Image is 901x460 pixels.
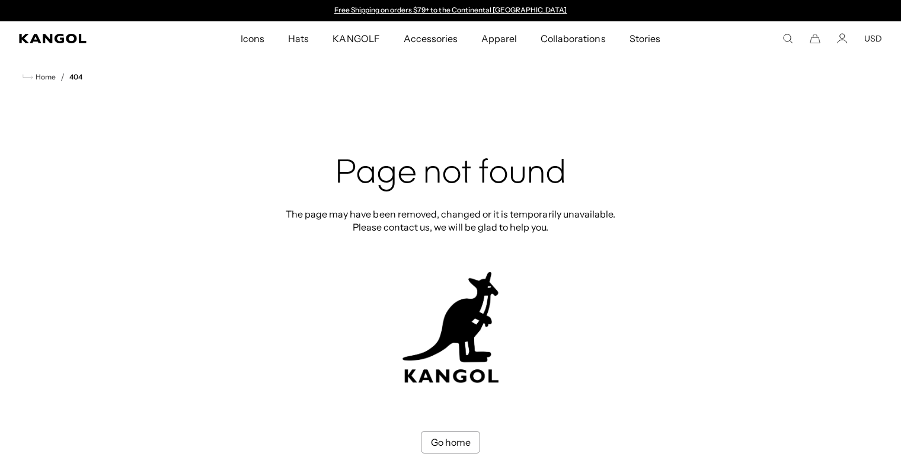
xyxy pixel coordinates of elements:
[392,21,469,56] a: Accessories
[328,6,573,15] slideshow-component: Announcement bar
[333,21,379,56] span: KANGOLF
[864,33,882,44] button: USD
[241,21,264,56] span: Icons
[529,21,617,56] a: Collaborations
[23,72,56,82] a: Home
[481,21,517,56] span: Apparel
[276,21,321,56] a: Hats
[288,21,309,56] span: Hats
[321,21,391,56] a: KANGOLF
[328,6,573,15] div: Announcement
[56,70,65,84] li: /
[782,33,793,44] summary: Search here
[421,431,480,453] a: Go home
[618,21,672,56] a: Stories
[837,33,848,44] a: Account
[810,33,820,44] button: Cart
[630,21,660,56] span: Stories
[33,73,56,81] span: Home
[328,6,573,15] div: 1 of 2
[541,21,605,56] span: Collaborations
[334,5,567,14] a: Free Shipping on orders $79+ to the Continental [GEOGRAPHIC_DATA]
[469,21,529,56] a: Apparel
[282,207,619,234] p: The page may have been removed, changed or it is temporarily unavailable. Please contact us, we w...
[19,34,159,43] a: Kangol
[282,155,619,193] h2: Page not found
[400,271,501,384] img: kangol-404-logo.jpg
[229,21,276,56] a: Icons
[69,73,82,81] a: 404
[404,21,458,56] span: Accessories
